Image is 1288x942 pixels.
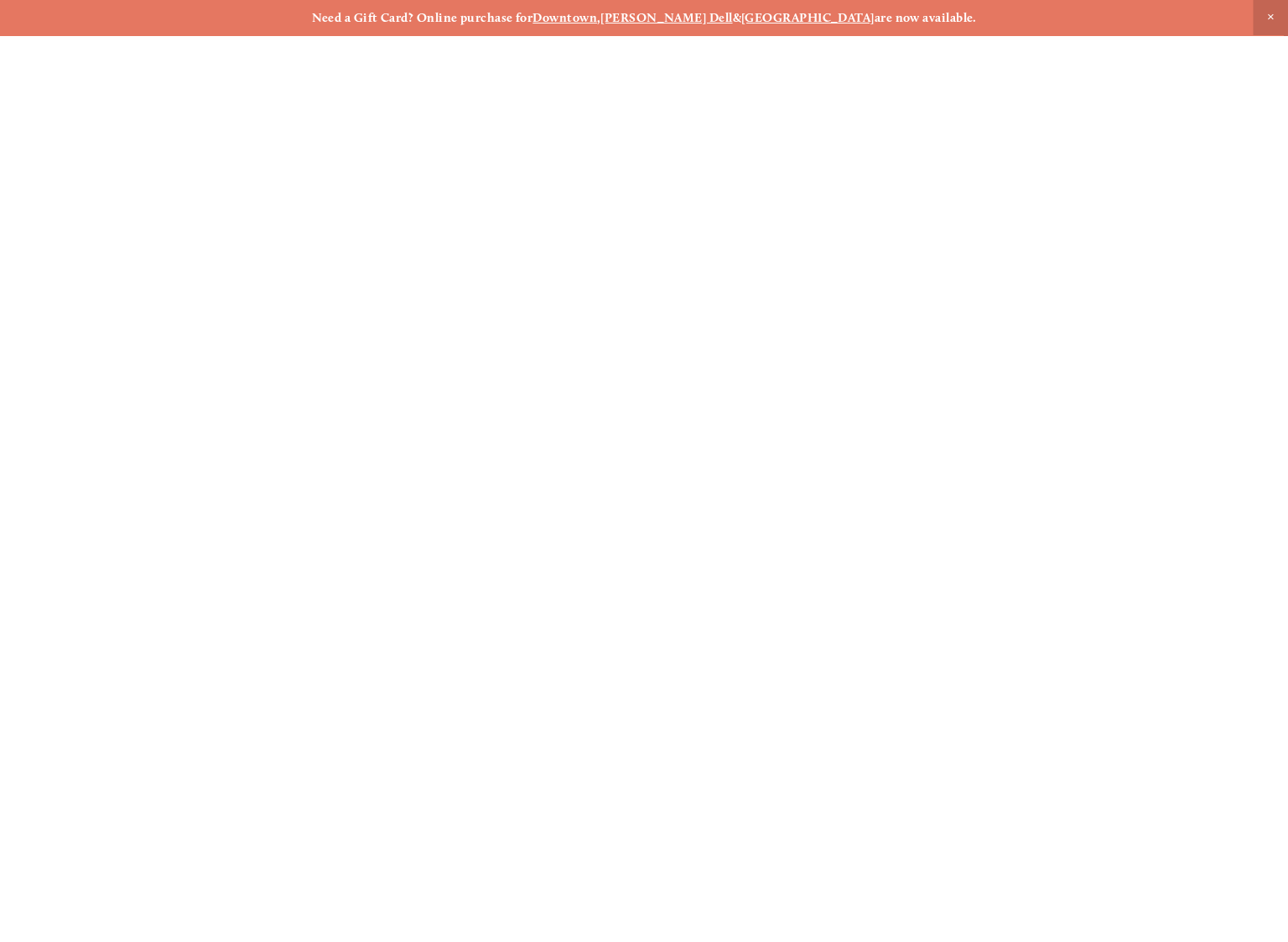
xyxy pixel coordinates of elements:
[741,10,875,25] a: [GEOGRAPHIC_DATA]
[732,10,740,25] strong: &
[600,10,732,25] a: [PERSON_NAME] Dell
[597,10,600,25] strong: ,
[311,10,532,25] strong: Need a Gift Card? Online purchase for
[874,10,976,25] strong: are now available.
[532,10,597,25] a: Downtown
